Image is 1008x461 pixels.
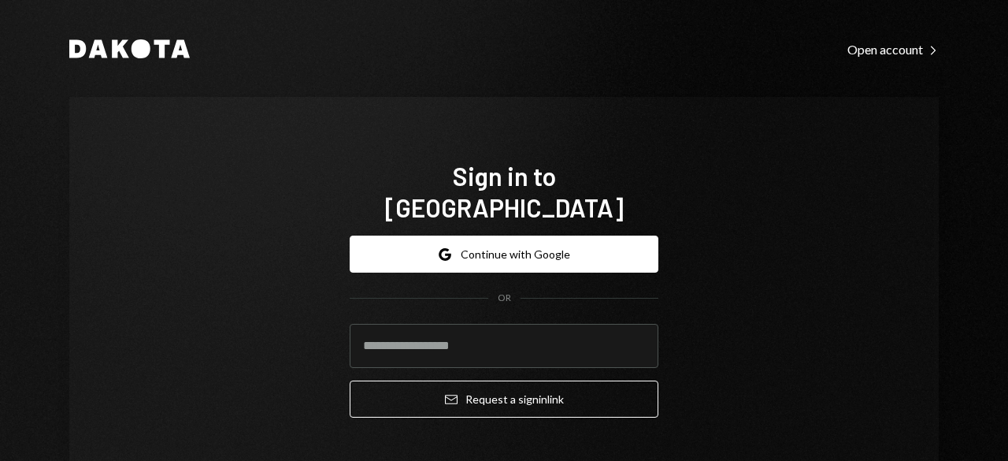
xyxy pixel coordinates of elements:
a: Open account [847,40,939,58]
button: Continue with Google [350,236,658,273]
h1: Sign in to [GEOGRAPHIC_DATA] [350,160,658,223]
div: OR [498,292,511,305]
button: Request a signinlink [350,381,658,418]
div: Open account [847,42,939,58]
